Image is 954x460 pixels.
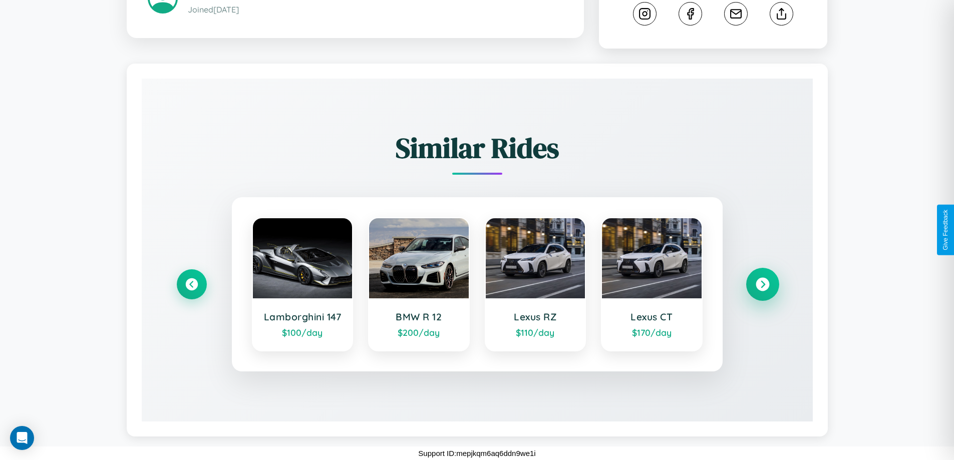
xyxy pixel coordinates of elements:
h3: Lamborghini 147 [263,311,343,323]
a: Lexus CT$170/day [601,217,703,351]
div: Give Feedback [942,210,949,250]
h3: BMW R 12 [379,311,459,323]
p: Joined [DATE] [188,3,563,17]
p: Support ID: mepjkqm6aq6ddn9we1i [418,446,535,460]
a: Lexus RZ$110/day [485,217,586,351]
div: $ 200 /day [379,327,459,338]
div: $ 110 /day [496,327,575,338]
h3: Lexus CT [612,311,692,323]
div: Open Intercom Messenger [10,426,34,450]
a: Lamborghini 147$100/day [252,217,354,351]
a: BMW R 12$200/day [368,217,470,351]
div: $ 170 /day [612,327,692,338]
h3: Lexus RZ [496,311,575,323]
div: $ 100 /day [263,327,343,338]
h2: Similar Rides [177,129,778,167]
